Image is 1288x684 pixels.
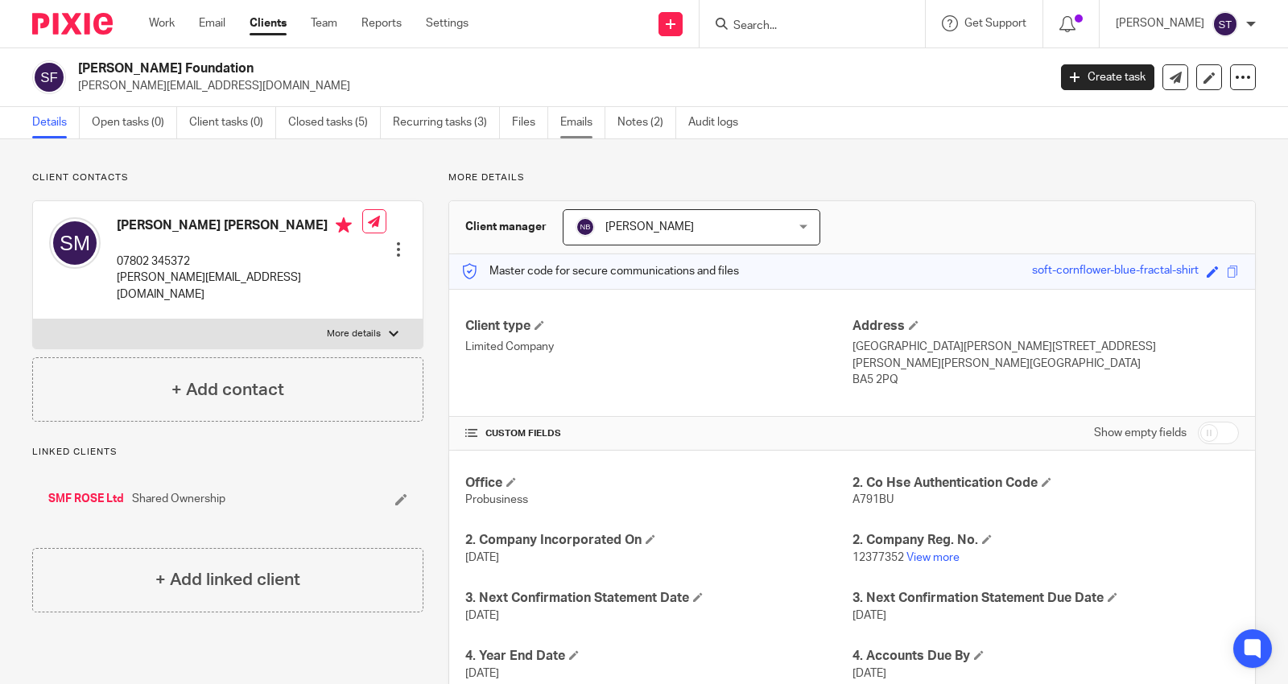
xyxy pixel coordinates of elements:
[852,590,1239,607] h4: 3. Next Confirmation Statement Due Date
[852,668,886,679] span: [DATE]
[852,494,894,505] span: A791BU
[465,552,499,563] span: [DATE]
[852,610,886,621] span: [DATE]
[852,648,1239,665] h4: 4. Accounts Due By
[465,475,852,492] h4: Office
[852,532,1239,549] h4: 2. Company Reg. No.
[852,318,1239,335] h4: Address
[560,107,605,138] a: Emails
[78,78,1037,94] p: [PERSON_NAME][EMAIL_ADDRESS][DOMAIN_NAME]
[78,60,845,77] h2: [PERSON_NAME] Foundation
[964,18,1026,29] span: Get Support
[465,427,852,440] h4: CUSTOM FIELDS
[465,339,852,355] p: Limited Company
[1094,425,1187,441] label: Show empty fields
[288,107,381,138] a: Closed tasks (5)
[32,446,423,459] p: Linked clients
[465,590,852,607] h4: 3. Next Confirmation Statement Date
[32,171,423,184] p: Client contacts
[327,328,381,340] p: More details
[465,219,547,235] h3: Client manager
[688,107,750,138] a: Audit logs
[605,221,694,233] span: [PERSON_NAME]
[465,668,499,679] span: [DATE]
[465,318,852,335] h4: Client type
[461,263,739,279] p: Master code for secure communications and files
[199,15,225,31] a: Email
[852,372,1239,388] p: BA5 2PQ
[171,377,284,402] h4: + Add contact
[426,15,469,31] a: Settings
[250,15,287,31] a: Clients
[49,217,101,269] img: svg%3E
[336,217,352,233] i: Primary
[465,532,852,549] h4: 2. Company Incorporated On
[393,107,500,138] a: Recurring tasks (3)
[132,491,225,507] span: Shared Ownership
[189,107,276,138] a: Client tasks (0)
[1212,11,1238,37] img: svg%3E
[155,567,300,592] h4: + Add linked client
[852,552,904,563] span: 12377352
[149,15,175,31] a: Work
[48,491,124,507] a: SMF ROSE Ltd
[92,107,177,138] a: Open tasks (0)
[1032,262,1199,281] div: soft-cornflower-blue-fractal-shirt
[32,13,113,35] img: Pixie
[361,15,402,31] a: Reports
[448,171,1256,184] p: More details
[852,339,1239,372] p: [GEOGRAPHIC_DATA][PERSON_NAME][STREET_ADDRESS][PERSON_NAME][PERSON_NAME][GEOGRAPHIC_DATA]
[732,19,877,34] input: Search
[1061,64,1154,90] a: Create task
[311,15,337,31] a: Team
[617,107,676,138] a: Notes (2)
[576,217,595,237] img: svg%3E
[32,107,80,138] a: Details
[906,552,960,563] a: View more
[117,217,362,237] h4: [PERSON_NAME] [PERSON_NAME]
[117,270,362,303] p: [PERSON_NAME][EMAIL_ADDRESS][DOMAIN_NAME]
[117,253,362,270] p: 07802 345372
[465,610,499,621] span: [DATE]
[1116,15,1204,31] p: [PERSON_NAME]
[852,475,1239,492] h4: 2. Co Hse Authentication Code
[465,648,852,665] h4: 4. Year End Date
[32,60,66,94] img: svg%3E
[512,107,548,138] a: Files
[465,494,528,505] span: Probusiness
